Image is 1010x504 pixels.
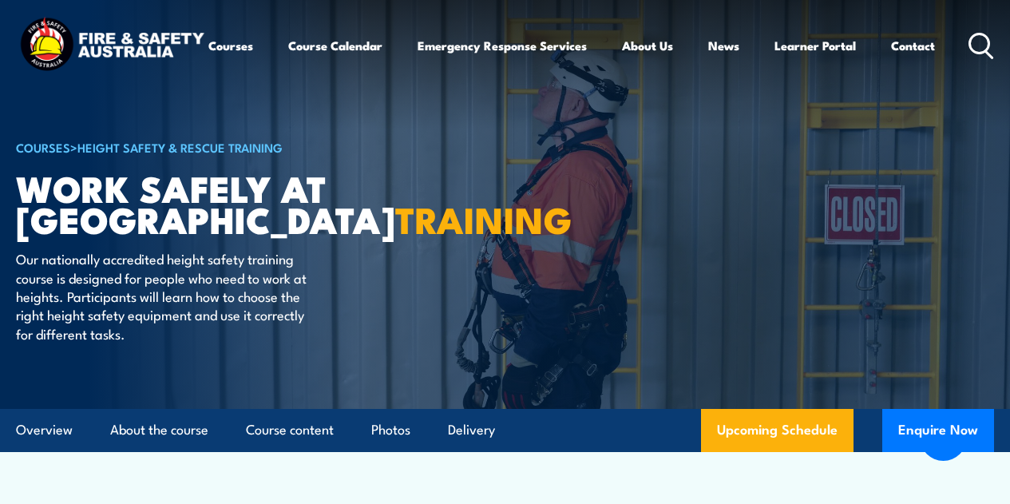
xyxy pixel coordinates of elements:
[371,409,410,451] a: Photos
[774,26,856,65] a: Learner Portal
[622,26,673,65] a: About Us
[16,138,70,156] a: COURSES
[208,26,253,65] a: Courses
[891,26,935,65] a: Contact
[246,409,334,451] a: Course content
[288,26,382,65] a: Course Calendar
[418,26,587,65] a: Emergency Response Services
[16,172,410,234] h1: Work Safely at [GEOGRAPHIC_DATA]
[16,249,307,343] p: Our nationally accredited height safety training course is designed for people who need to work a...
[701,409,854,452] a: Upcoming Schedule
[77,138,283,156] a: Height Safety & Rescue Training
[448,409,495,451] a: Delivery
[395,191,572,246] strong: TRAINING
[16,409,73,451] a: Overview
[16,137,410,157] h6: >
[882,409,994,452] button: Enquire Now
[708,26,739,65] a: News
[110,409,208,451] a: About the course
